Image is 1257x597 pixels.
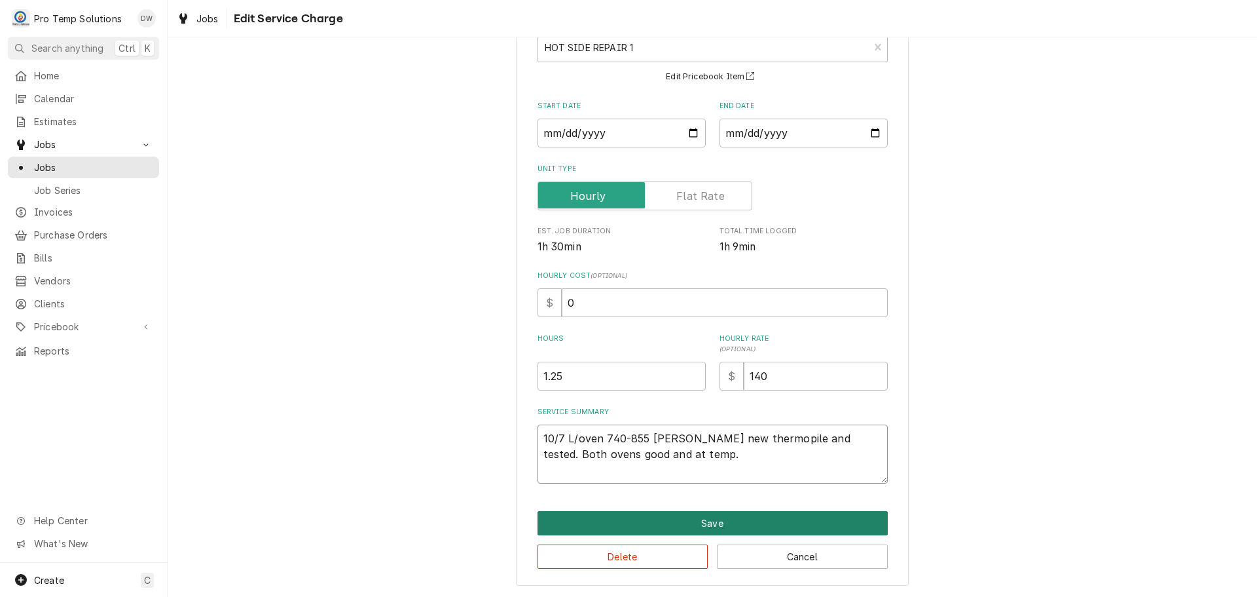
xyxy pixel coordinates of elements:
div: Pro Temp Solutions's Avatar [12,9,30,28]
label: Hourly Cost [537,271,888,281]
span: Calendar [34,92,153,106]
a: Jobs [172,8,224,29]
span: Est. Job Duration [537,226,706,237]
span: Jobs [196,12,219,26]
span: Purchase Orders [34,228,153,242]
a: Go to Pricebook [8,316,159,337]
div: Unit Type [537,164,888,210]
a: Job Series [8,180,159,201]
span: Jobs [34,161,153,174]
span: Est. Job Duration [537,239,706,255]
span: Job Series [34,183,153,197]
button: Save [537,511,888,535]
span: Estimates [34,115,153,128]
span: K [145,41,151,55]
span: Jobs [34,138,133,151]
span: Home [34,69,153,83]
span: Ctrl [118,41,136,55]
div: [object Object] [720,334,888,391]
a: Go to Jobs [8,134,159,155]
a: Go to What's New [8,533,159,554]
span: Pricebook [34,320,133,334]
div: Button Group Row [537,535,888,569]
label: Hourly Rate [720,334,888,355]
span: 1h 9min [720,241,756,253]
span: Clients [34,297,153,311]
span: What's New [34,537,151,550]
span: Invoices [34,205,153,219]
span: Bills [34,251,153,265]
button: Edit Pricebook Item [664,69,761,85]
div: Dana Williams's Avatar [137,9,156,28]
span: Total Time Logged [720,239,888,255]
a: Reports [8,340,159,362]
span: C [144,573,151,587]
button: Delete [537,545,708,569]
a: Jobs [8,157,159,178]
div: Short Description [537,20,888,85]
div: End Date [720,101,888,147]
span: Create [34,575,64,586]
a: Calendar [8,88,159,109]
label: Hours [537,334,706,355]
a: Go to Help Center [8,510,159,531]
label: Service Summary [537,407,888,417]
span: ( optional ) [591,272,627,279]
button: Cancel [717,545,888,569]
div: P [12,9,30,28]
div: Start Date [537,101,706,147]
button: Search anythingCtrlK [8,37,159,60]
span: Vendors [34,274,153,288]
div: [object Object] [537,334,706,391]
div: Total Time Logged [720,226,888,254]
span: 1h 30min [537,241,581,253]
div: Hourly Cost [537,271,888,317]
input: yyyy-mm-dd [537,119,706,147]
div: DW [137,9,156,28]
span: Help Center [34,514,151,528]
a: Invoices [8,201,159,223]
a: Purchase Orders [8,224,159,246]
a: Bills [8,247,159,269]
label: Start Date [537,101,706,111]
label: End Date [720,101,888,111]
span: Total Time Logged [720,226,888,237]
div: Button Group [537,511,888,569]
a: Vendors [8,270,159,292]
span: Search anything [31,41,103,55]
textarea: 10/7 L/oven 740-855 [PERSON_NAME] new thermopile and tested. Both ovens good and at temp. [537,425,888,484]
input: yyyy-mm-dd [720,119,888,147]
label: Unit Type [537,164,888,174]
a: Clients [8,293,159,315]
span: Edit Service Charge [230,10,343,28]
div: Pro Temp Solutions [34,12,122,26]
div: Button Group Row [537,511,888,535]
div: Service Summary [537,407,888,484]
div: Est. Job Duration [537,226,706,254]
a: Home [8,65,159,87]
div: $ [720,362,744,391]
a: Estimates [8,111,159,132]
span: ( optional ) [720,345,756,353]
div: $ [537,288,562,317]
span: Reports [34,344,153,358]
